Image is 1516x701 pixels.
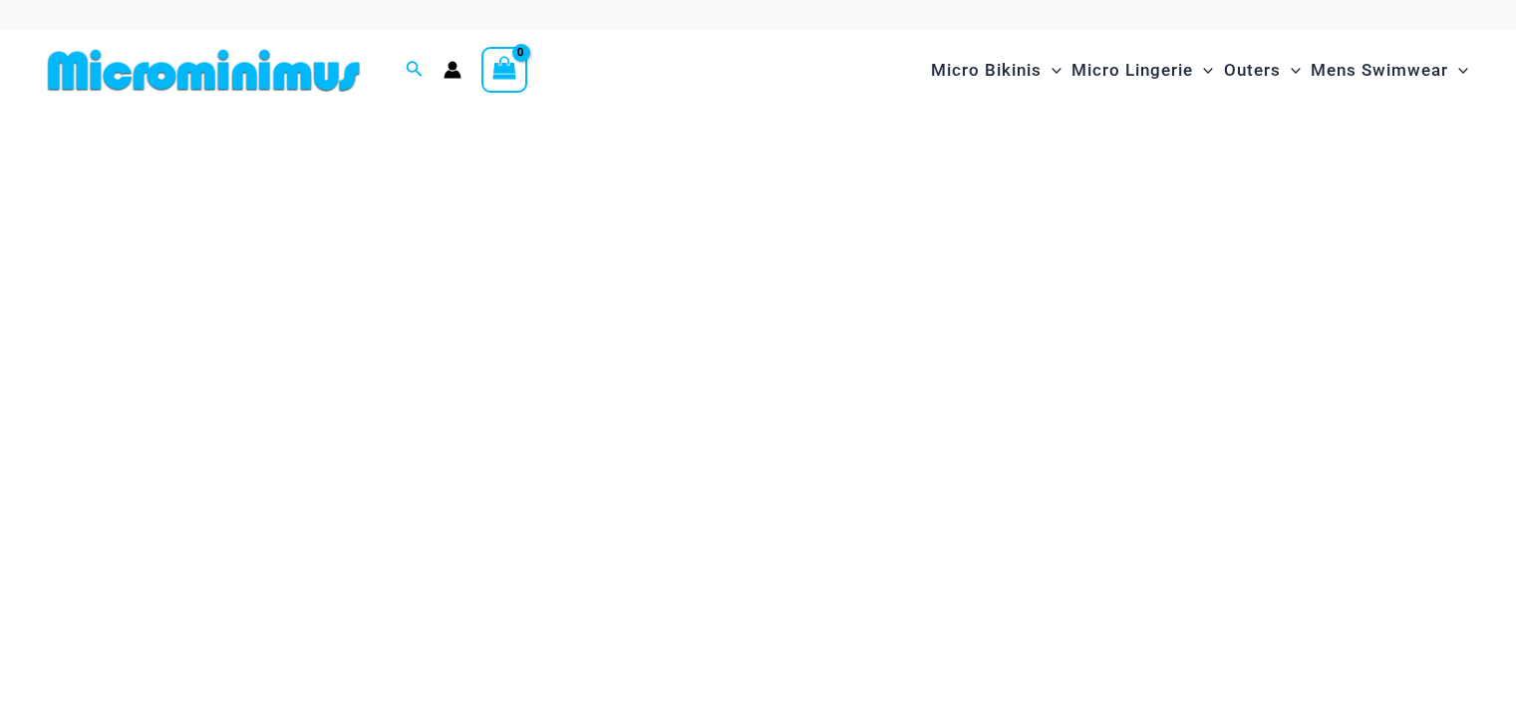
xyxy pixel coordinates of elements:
[1224,45,1281,96] span: Outers
[1193,45,1213,96] span: Menu Toggle
[1071,45,1193,96] span: Micro Lingerie
[923,37,1476,104] nav: Site Navigation
[406,58,424,83] a: Search icon link
[1306,40,1473,101] a: Mens SwimwearMenu ToggleMenu Toggle
[1311,45,1448,96] span: Mens Swimwear
[1066,40,1218,101] a: Micro LingerieMenu ToggleMenu Toggle
[481,47,527,93] a: View Shopping Cart, empty
[926,40,1066,101] a: Micro BikinisMenu ToggleMenu Toggle
[1281,45,1301,96] span: Menu Toggle
[931,45,1042,96] span: Micro Bikinis
[40,48,368,93] img: MM SHOP LOGO FLAT
[1448,45,1468,96] span: Menu Toggle
[1042,45,1061,96] span: Menu Toggle
[444,61,461,79] a: Account icon link
[1219,40,1306,101] a: OutersMenu ToggleMenu Toggle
